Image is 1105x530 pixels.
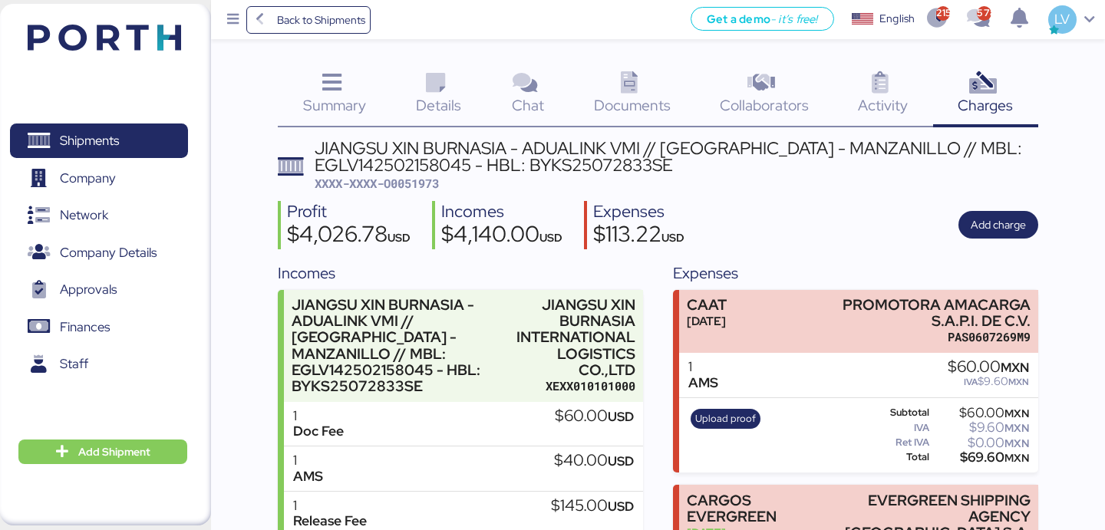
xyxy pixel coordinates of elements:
div: $60.00 [555,408,634,425]
button: Add Shipment [18,439,187,464]
span: MXN [1001,359,1029,376]
span: USD [661,230,684,245]
div: Expenses [673,262,1037,285]
div: $69.60 [932,452,1029,463]
a: Finances [10,309,188,344]
div: Incomes [441,201,562,223]
div: AMS [293,469,323,485]
span: Network [60,204,108,226]
div: 1 [293,498,367,514]
span: Staff [60,353,88,375]
span: MXN [1004,436,1029,450]
div: Expenses [593,201,684,223]
span: Documents [594,95,671,115]
span: USD [608,498,634,515]
div: Doc Fee [293,423,344,439]
div: Incomes [278,262,642,285]
div: $4,026.78 [287,223,411,249]
div: JIANGSU XIN BURNASIA - ADUALINK VMI // [GEOGRAPHIC_DATA] - MANZANILLO // MBL: EGLV142502158045 - ... [315,140,1038,174]
div: PAS0607269M9 [824,329,1031,345]
span: Approvals [60,278,117,301]
div: $145.00 [551,498,634,515]
span: Company Details [60,242,157,264]
span: USD [608,408,634,425]
span: Activity [858,95,908,115]
span: USD [388,230,411,245]
a: Shipments [10,123,188,159]
span: Add Shipment [78,443,150,461]
a: Company Details [10,235,188,270]
span: Charges [958,95,1013,115]
span: MXN [1004,421,1029,435]
button: Add charge [958,211,1038,239]
span: Add charge [971,216,1026,234]
span: Details [416,95,461,115]
div: Subtotal [863,407,929,418]
div: $60.00 [948,359,1029,376]
div: Release Fee [293,513,367,529]
div: $113.22 [593,223,684,249]
span: Summary [303,95,366,115]
div: $0.00 [932,437,1029,449]
span: Chat [512,95,544,115]
div: JIANGSU XIN BURNASIA - ADUALINK VMI // [GEOGRAPHIC_DATA] - MANZANILLO // MBL: EGLV142502158045 - ... [292,297,510,394]
div: $4,140.00 [441,223,562,249]
a: Staff [10,347,188,382]
div: English [879,11,915,27]
div: PROMOTORA AMACARGA S.A.P.I. DE C.V. [824,297,1031,329]
a: Company [10,160,188,196]
span: Collaborators [720,95,809,115]
div: [DATE] [687,313,727,329]
span: XXXX-XXXX-O0051973 [315,176,439,191]
button: Menu [220,7,246,33]
div: $9.60 [932,422,1029,433]
span: Shipments [60,130,119,152]
a: Back to Shipments [246,6,371,34]
div: CAAT [687,297,727,313]
span: LV [1054,9,1070,29]
span: USD [608,453,634,469]
span: Back to Shipments [277,11,365,29]
div: Total [863,452,929,463]
div: 1 [293,408,344,424]
a: Network [10,198,188,233]
span: USD [539,230,562,245]
span: MXN [1004,451,1029,465]
span: MXN [1004,407,1029,420]
span: MXN [1008,376,1029,388]
div: $60.00 [932,407,1029,419]
div: Profit [287,201,411,223]
span: Finances [60,316,110,338]
div: IVA [863,423,929,433]
div: 1 [293,453,323,469]
span: IVA [964,376,978,388]
span: Upload proof [695,410,756,427]
div: CARGOS EVERGREEN [687,492,817,525]
a: Approvals [10,272,188,308]
div: AMS [688,375,718,391]
div: JIANGSU XIN BURNASIA INTERNATIONAL LOGISTICS CO.,LTD [516,297,635,378]
span: Company [60,167,116,189]
div: $9.60 [948,376,1029,387]
div: Ret IVA [863,437,929,448]
div: 1 [688,359,718,375]
button: Upload proof [691,409,761,429]
div: $40.00 [554,453,634,469]
div: XEXX010101000 [516,378,635,394]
